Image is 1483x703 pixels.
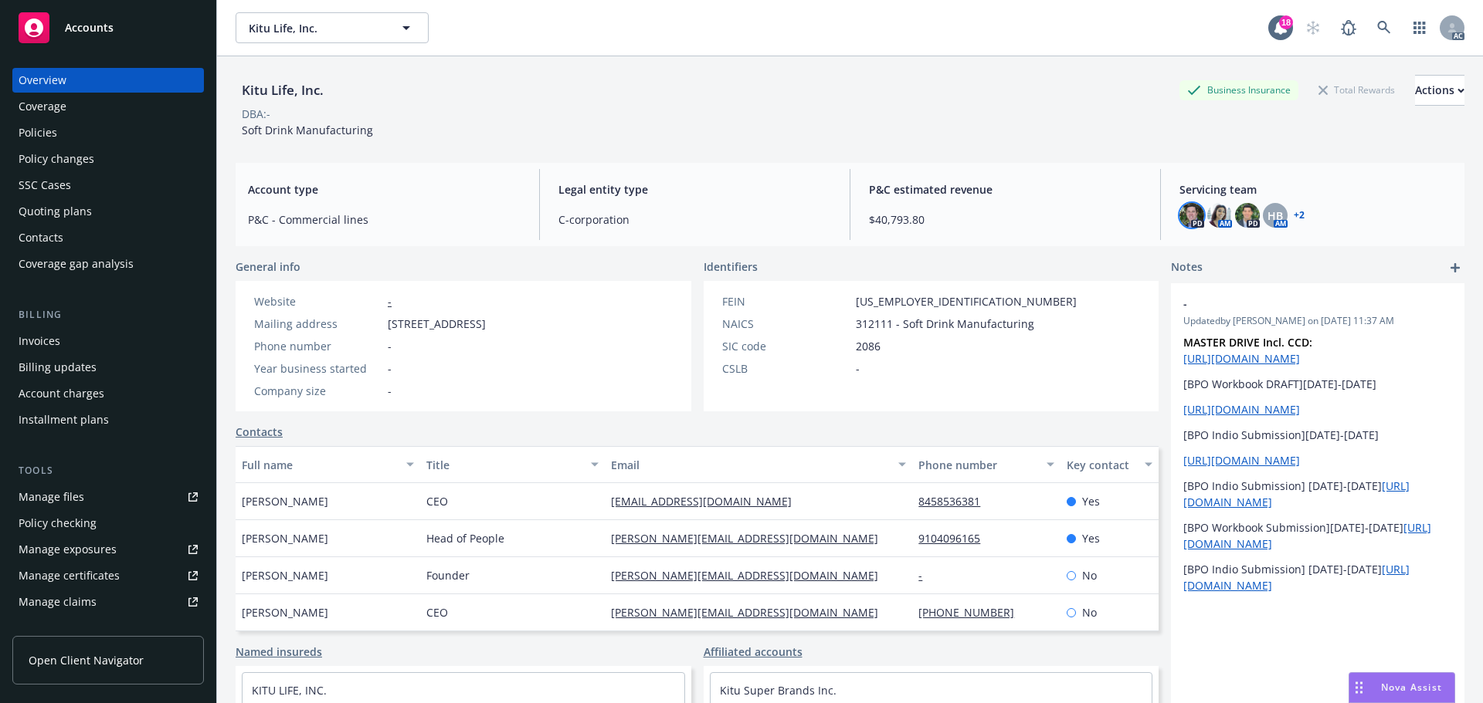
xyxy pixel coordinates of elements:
span: No [1082,604,1097,620]
a: - [388,294,392,309]
div: SIC code [722,338,850,354]
div: FEIN [722,293,850,309]
div: Drag to move [1349,673,1369,702]
a: KITU LIFE, INC. [252,683,327,698]
p: [BPO Workbook DRAFT][DATE]-[DATE] [1183,376,1452,392]
div: -Updatedby [PERSON_NAME] on [DATE] 11:37 AMMASTER DRIVE Incl. CCD: [URL][DOMAIN_NAME][BPO Workboo... [1171,283,1464,606]
span: [PERSON_NAME] [242,493,328,509]
div: Total Rewards [1311,80,1403,100]
span: Account type [248,181,521,198]
span: 312111 - Soft Drink Manufacturing [856,316,1034,332]
a: Manage exposures [12,537,204,562]
span: [US_EMPLOYER_IDENTIFICATION_NUMBER] [856,293,1077,309]
div: SSC Cases [19,173,71,198]
span: Yes [1082,530,1100,546]
div: 18 [1279,15,1293,29]
div: DBA: - [242,106,270,122]
button: Kitu Life, Inc. [236,12,429,43]
span: CEO [426,604,448,620]
div: Manage exposures [19,537,117,562]
button: Nova Assist [1349,672,1455,703]
button: Key contact [1060,446,1159,483]
button: Title [420,446,605,483]
a: 9104096165 [918,531,993,546]
p: [BPO Indio Submission] [DATE]-[DATE] [1183,561,1452,593]
div: CSLB [722,360,850,377]
div: Billing [12,307,204,323]
div: Billing updates [19,355,97,380]
div: Website [254,293,382,309]
a: Coverage [12,94,204,119]
div: Kitu Life, Inc. [236,80,330,100]
div: Policies [19,120,57,145]
div: Account charges [19,381,104,406]
img: photo [1207,203,1232,228]
span: Legal entity type [558,181,831,198]
a: Report a Bug [1333,12,1364,43]
span: Kitu Life, Inc. [249,20,382,36]
span: [STREET_ADDRESS] [388,316,486,332]
a: Account charges [12,381,204,406]
div: Manage claims [19,590,97,614]
a: Overview [12,68,204,93]
span: Nova Assist [1381,681,1442,694]
span: Head of People [426,530,504,546]
span: - [1183,296,1412,312]
a: Switch app [1404,12,1435,43]
div: Mailing address [254,316,382,332]
a: SSC Cases [12,173,204,198]
span: [PERSON_NAME] [242,530,328,546]
span: Identifiers [704,259,758,275]
a: Manage files [12,485,204,509]
a: Contacts [236,424,283,440]
a: Policy checking [12,511,204,536]
div: Tools [12,463,204,478]
div: Policy checking [19,511,97,536]
a: Contacts [12,225,204,250]
a: Billing updates [12,355,204,380]
div: Key contact [1067,457,1135,473]
span: Founder [426,567,470,583]
span: Updated by [PERSON_NAME] on [DATE] 11:37 AM [1183,314,1452,328]
span: 2086 [856,338,881,354]
div: Company size [254,383,382,399]
span: Soft Drink Manufacturing [242,123,373,137]
span: CEO [426,493,448,509]
span: Yes [1082,493,1100,509]
button: Full name [236,446,420,483]
span: HB [1268,208,1283,224]
span: C-corporation [558,211,831,228]
span: - [388,338,392,354]
span: P&C - Commercial lines [248,211,521,228]
a: Installment plans [12,407,204,432]
button: Email [605,446,912,483]
button: Phone number [912,446,1060,483]
div: Quoting plans [19,199,92,224]
div: Title [426,457,582,473]
p: [BPO Indio Submission][DATE]-[DATE] [1183,427,1452,443]
div: Year business started [254,360,382,377]
img: photo [1235,203,1260,228]
span: General info [236,259,300,275]
span: [PERSON_NAME] [242,567,328,583]
a: +2 [1294,211,1305,220]
span: Accounts [65,22,114,34]
div: Invoices [19,329,60,353]
a: Kitu Super Brands Inc. [720,683,837,698]
div: Manage BORs [19,616,91,640]
a: [EMAIL_ADDRESS][DOMAIN_NAME] [611,494,804,509]
span: Servicing team [1179,181,1452,198]
p: [BPO Indio Submission] [DATE]-[DATE] [1183,478,1452,510]
span: - [856,360,860,377]
a: Manage BORs [12,616,204,640]
span: $40,793.80 [869,211,1142,228]
a: Affiliated accounts [704,644,803,660]
span: No [1082,567,1097,583]
span: - [388,360,392,377]
a: [PHONE_NUMBER] [918,605,1027,620]
span: [PERSON_NAME] [242,604,328,620]
span: Notes [1171,259,1203,277]
a: Policy changes [12,147,204,171]
div: Manage certificates [19,563,120,588]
